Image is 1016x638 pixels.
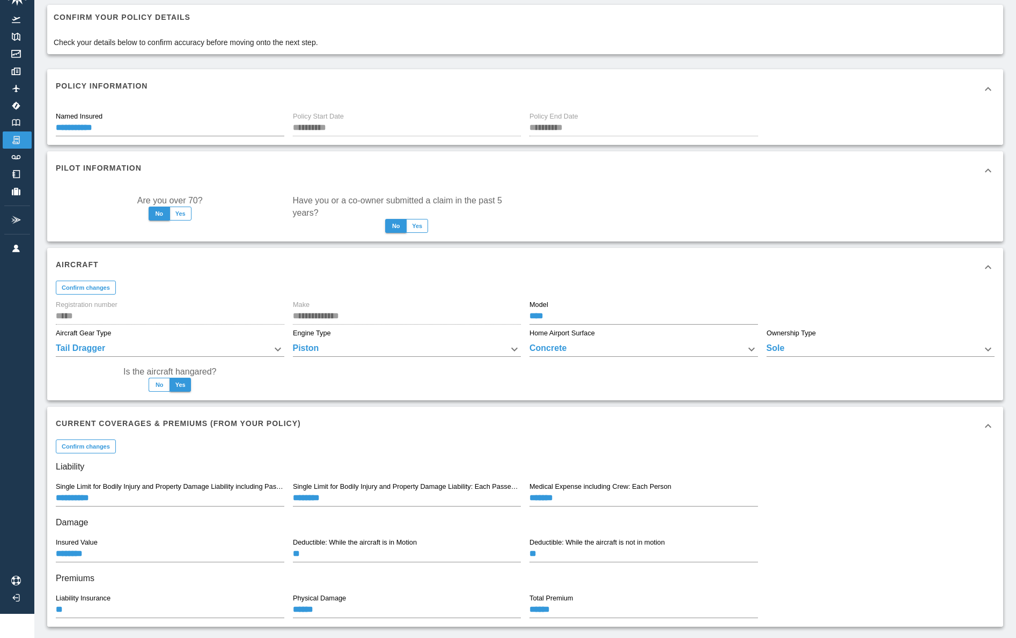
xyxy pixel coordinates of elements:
[56,593,111,603] label: Liability Insurance
[56,439,116,453] button: Confirm changes
[293,300,310,310] label: Make
[767,328,816,338] label: Ownership Type
[56,417,301,429] h6: Current Coverages & Premiums (from your policy)
[293,482,520,492] label: Single Limit for Bodily Injury and Property Damage Liability: Each Passenger
[170,207,192,221] button: Yes
[529,328,595,338] label: Home Airport Surface
[56,281,116,295] button: Confirm changes
[385,219,407,233] button: No
[293,328,331,338] label: Engine Type
[529,300,548,310] label: Model
[529,593,573,603] label: Total Premium
[170,378,191,392] button: Yes
[123,365,216,378] label: Is the aircraft hangared?
[56,459,995,474] h6: Liability
[47,151,1003,190] div: Pilot Information
[529,112,578,121] label: Policy End Date
[56,112,102,121] label: Named Insured
[56,80,148,92] h6: Policy Information
[529,342,758,357] div: Concrete
[54,37,318,48] p: Check your details below to confirm accuracy before moving onto the next step.
[767,342,995,357] div: Sole
[56,259,99,270] h6: Aircraft
[406,219,428,233] button: Yes
[293,194,521,219] label: Have you or a co-owner submitted a claim in the past 5 years?
[47,69,1003,108] div: Policy Information
[529,538,665,547] label: Deductible: While the aircraft is not in motion
[293,538,417,547] label: Deductible: While the aircraft is in Motion
[54,11,318,23] h6: Confirm your policy details
[293,342,521,357] div: Piston
[56,482,283,492] label: Single Limit for Bodily Injury and Property Damage Liability including Passengers: Each Occurrence
[529,482,671,492] label: Medical Expense including Crew: Each Person
[47,248,1003,287] div: Aircraft
[56,538,98,547] label: Insured Value
[149,378,170,392] button: No
[56,300,117,310] label: Registration number
[137,194,203,207] label: Are you over 70?
[293,593,346,603] label: Physical Damage
[56,571,995,586] h6: Premiums
[56,515,995,530] h6: Damage
[47,407,1003,445] div: Current Coverages & Premiums (from your policy)
[149,207,170,221] button: No
[56,162,142,174] h6: Pilot Information
[56,328,111,338] label: Aircraft Gear Type
[293,112,344,121] label: Policy Start Date
[56,342,284,357] div: Tail Dragger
